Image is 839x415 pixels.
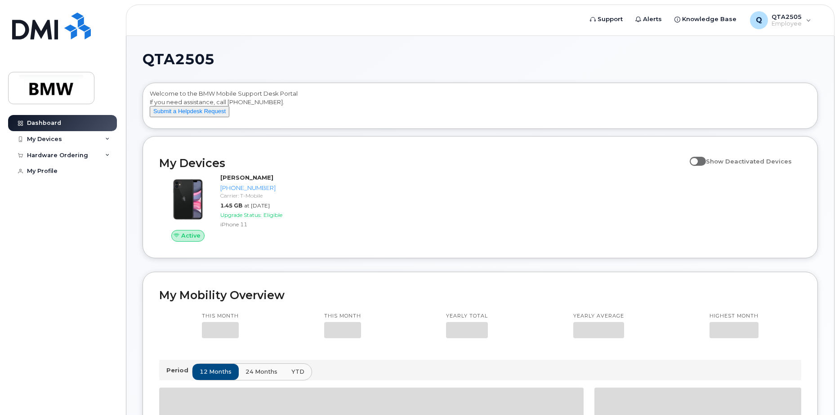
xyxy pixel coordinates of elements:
[166,366,192,375] p: Period
[202,313,239,320] p: This month
[446,313,488,320] p: Yearly total
[220,221,308,228] div: iPhone 11
[245,367,277,376] span: 24 months
[220,202,242,209] span: 1.45 GB
[220,192,308,199] div: Carrier: T-Mobile
[143,53,214,66] span: QTA2505
[159,173,312,242] a: Active[PERSON_NAME][PHONE_NUMBER]Carrier: T-Mobile1.45 GBat [DATE]Upgrade Status:EligibleiPhone 11
[706,158,792,165] span: Show Deactivated Devices
[291,367,304,376] span: YTD
[324,313,361,320] p: This month
[159,288,801,302] h2: My Mobility Overview
[573,313,624,320] p: Yearly average
[220,184,308,192] div: [PHONE_NUMBER]
[159,156,685,170] h2: My Devices
[690,153,697,160] input: Show Deactivated Devices
[150,107,229,115] a: Submit a Helpdesk Request
[150,106,229,117] button: Submit a Helpdesk Request
[220,174,273,181] strong: [PERSON_NAME]
[150,89,811,125] div: Welcome to the BMW Mobile Support Desk Portal If you need assistance, call [PHONE_NUMBER].
[710,313,759,320] p: Highest month
[181,231,201,240] span: Active
[220,212,262,218] span: Upgrade Status:
[263,212,282,218] span: Eligible
[166,178,210,221] img: iPhone_11.jpg
[244,202,270,209] span: at [DATE]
